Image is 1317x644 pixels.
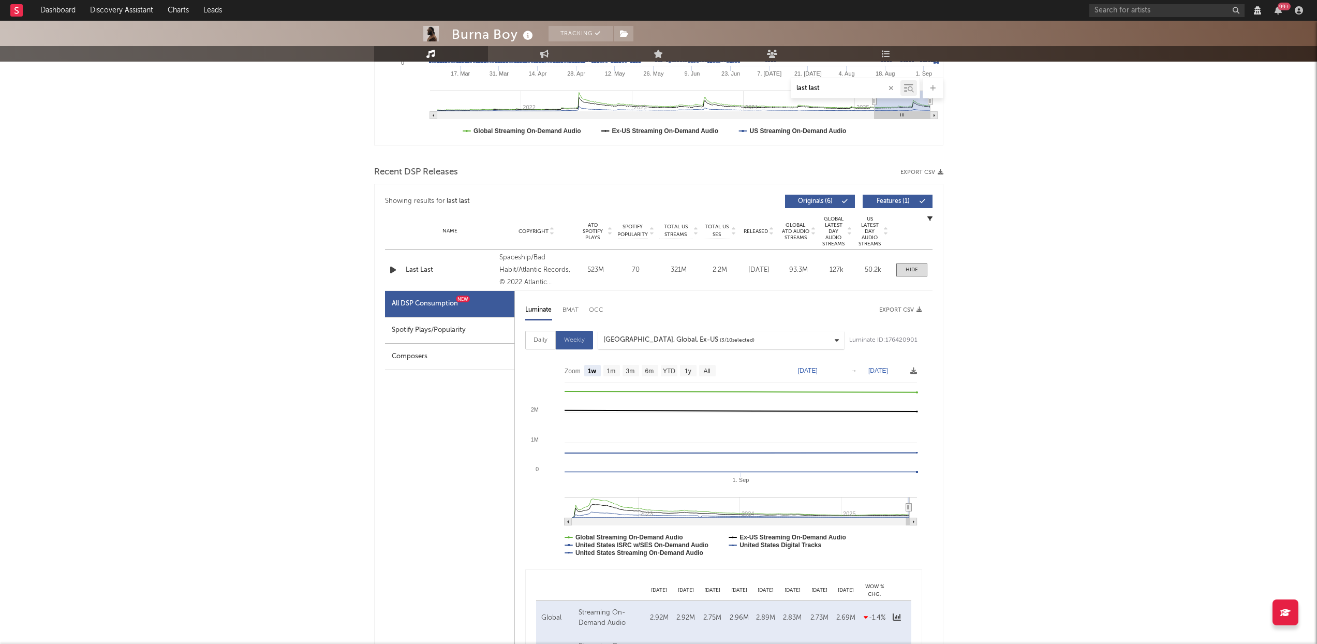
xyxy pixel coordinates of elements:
div: Showing results for [385,195,659,208]
text: 9. Jun [684,70,700,77]
div: 2.75M [702,613,723,623]
text: 12. May [604,70,625,77]
text: 31. Mar [489,70,509,77]
text: Zoom [565,368,581,375]
div: 523M [579,265,613,275]
button: Originals(6) [785,195,855,208]
span: Total US SES [704,223,730,239]
span: Global ATD Audio Streams [781,222,810,241]
div: 127k [821,265,852,275]
text: 1y [685,368,691,375]
text: 1. Sep [915,70,932,77]
text: United States Digital Tracks [739,541,821,549]
div: All DSP Consumption [392,298,458,310]
button: Export CSV [879,307,922,313]
text: [DATE] [798,367,818,374]
span: ATD Spotify Plays [579,222,606,241]
text: [DATE] [868,367,888,374]
a: Last Last [406,265,495,275]
text: 1w [587,368,596,375]
div: Spaceship/Bad Habit/Atlantic Records, © 2022 Atlantic Recording Corporation [499,252,573,289]
div: 99 + [1278,3,1291,10]
div: 2.83M [782,613,804,623]
div: Weekly [556,331,593,349]
div: -1.4 % [862,613,887,623]
text: 26. May [643,70,664,77]
text: 1m [606,368,615,375]
div: WoW % Chg. [859,583,890,598]
div: Streaming On-Demand Audio [579,608,643,628]
text: 14. Apr [528,70,546,77]
div: Luminate [525,301,552,319]
text: 28. Apr [567,70,585,77]
div: Daily [525,331,556,349]
div: [DATE] [672,587,699,594]
div: last last [447,195,470,208]
text: Ex-US Streaming On-Demand Audio [612,127,718,135]
div: [DATE] [833,587,860,594]
button: Tracking [549,26,613,41]
text: 3m [626,368,634,375]
input: Search by song name or URL [791,84,900,93]
text: 2M [530,406,538,413]
span: Copyright [519,228,549,235]
span: Released [744,228,768,235]
div: [DATE] [699,587,726,594]
span: Total US Streams [659,223,692,239]
text: 0 [535,466,538,472]
text: 21. [DATE] [794,70,821,77]
div: 2.89M [755,613,777,623]
div: [DATE] [779,587,806,594]
text: 6m [645,368,654,375]
div: 70 [618,265,654,275]
div: 2.92M [648,613,670,623]
text: Global Streaming On-Demand Audio [575,534,683,541]
text: United States ISRC w/SES On-Demand Audio [575,541,708,549]
span: ( 3 / 10 selected) [720,334,754,346]
text: 1M [530,436,538,443]
div: All DSP ConsumptionNew [385,291,514,317]
text: US Streaming On-Demand Audio [749,127,846,135]
text: 0 [401,60,404,66]
div: Burna Boy [452,26,536,43]
span: US Latest Day Audio Streams [857,216,882,247]
div: BMAT [563,301,579,319]
text: 7. [DATE] [757,70,781,77]
text: → [851,367,857,374]
div: 321M [659,265,699,275]
div: 2.96M [728,613,750,623]
div: 2.73M [808,613,830,623]
div: Spotify Plays/Popularity [385,317,514,344]
input: Search for artists [1089,4,1245,17]
text: 23. Jun [721,70,740,77]
span: Features ( 1 ) [869,198,917,204]
div: New [456,296,470,302]
div: 93.3M [781,265,816,275]
div: Name [406,227,495,235]
div: [DATE] [646,587,673,594]
div: Luminate ID: 176420901 [849,334,922,346]
text: 4. Aug [838,70,854,77]
span: Recent DSP Releases [374,166,458,179]
div: Composers [385,344,514,370]
text: YTD [662,368,675,375]
div: [GEOGRAPHIC_DATA], Global, Ex-US [603,334,718,346]
button: 99+ [1275,6,1282,14]
div: Global [541,613,573,623]
div: 50.2k [857,265,889,275]
div: [DATE] [726,587,752,594]
div: OCC [589,301,602,319]
text: United States Streaming On-Demand Audio [575,549,703,557]
button: Features(1) [863,195,933,208]
span: Spotify Popularity [617,223,648,239]
button: Export CSV [900,169,943,175]
text: Global Streaming On-Demand Audio [473,127,581,135]
text: 18. Aug [876,70,895,77]
span: Originals ( 6 ) [792,198,839,204]
text: All [703,368,710,375]
text: 1. Sep [732,477,749,483]
span: Global Latest Day Audio Streams [821,216,846,247]
div: [DATE] [752,587,779,594]
div: [DATE] [806,587,833,594]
